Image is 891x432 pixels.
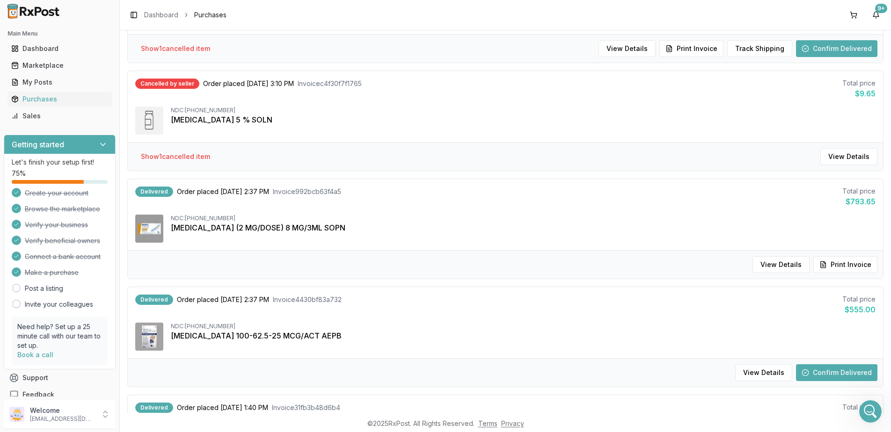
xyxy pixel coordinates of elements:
[4,386,116,403] button: Feedback
[869,7,884,22] button: 9+
[11,94,108,104] div: Purchases
[171,222,876,233] div: [MEDICAL_DATA] (2 MG/DOSE) 8 MG/3ML SOPN
[7,133,180,161] div: LUIS says…
[659,40,723,57] button: Print Invoice
[7,69,180,91] div: LUIS says…
[25,300,93,309] a: Invite your colleagues
[7,90,180,112] div: LUIS says…
[796,364,877,381] button: Confirm Delivered
[135,295,173,305] div: Delivered
[7,161,153,190] div: The $598 is available but not sure if it will go out until [DATE]
[25,204,100,214] span: Browse the marketplace
[121,263,180,283] div: i checked out
[128,268,172,278] div: i checked out
[177,187,269,196] span: Order placed [DATE] 2:37 PM
[842,79,876,88] div: Total price
[7,226,180,263] div: Manuel says…
[298,79,362,88] span: Invoice c4f30f7f1765
[25,268,79,277] span: Make a purchase
[599,40,656,57] button: View Details
[135,215,163,243] img: Ozempic (2 MG/DOSE) 8 MG/3ML SOPN
[133,148,218,165] button: Show1cancelled item
[842,187,876,196] div: Total price
[119,69,180,90] div: Should i wait?
[735,364,792,381] button: View Details
[58,112,180,132] div: i don't see the 435 posted again
[11,61,108,70] div: Marketplace
[11,78,108,87] div: My Posts
[501,419,524,427] a: Privacy
[7,108,112,124] a: Sales
[45,5,106,12] h1: [PERSON_NAME]
[15,47,56,56] div: No response
[7,40,112,57] a: Dashboard
[177,403,268,412] span: Order placed [DATE] 1:40 PM
[4,4,64,19] img: RxPost Logo
[11,111,108,121] div: Sales
[95,90,180,111] div: Should I order again?
[7,57,112,74] a: Marketplace
[110,138,172,148] div: i'll get the 598 one
[7,263,180,291] div: LUIS says…
[15,231,146,250] div: Since the other one got canceled ill waive shipping
[102,96,172,105] div: Should I order again?
[842,304,876,315] div: $555.00
[103,133,180,153] div: i'll get the 598 one
[7,41,180,69] div: Manuel says…
[135,403,173,413] div: Delivered
[171,215,876,222] div: NDC: [PHONE_NUMBER]
[144,10,178,20] a: Dashboard
[171,323,876,330] div: NDC: [PHONE_NUMBER]
[842,295,876,304] div: Total price
[796,40,877,57] button: Confirm Delivered
[8,287,179,302] textarea: Message…
[273,295,342,304] span: Invoice 4430bf83a732
[27,5,42,20] img: Profile image for Manuel
[7,226,153,255] div: Since the other one got canceled ill waive shipping
[171,107,876,114] div: NDC: [PHONE_NUMBER]
[135,107,163,135] img: Xiidra 5 % SOLN
[7,13,180,41] div: LUIS says…
[25,252,101,261] span: Connect a bank account
[7,161,180,198] div: Manuel says…
[7,74,112,91] a: My Posts
[752,256,810,273] button: View Details
[203,79,294,88] span: Order placed [DATE] 3:10 PM
[30,406,95,415] p: Welcome
[12,139,64,150] h3: Getting started
[15,306,22,314] button: Upload attachment
[45,12,87,21] p: Active 9h ago
[30,415,95,423] p: [EMAIL_ADDRESS][DOMAIN_NAME]
[66,198,180,218] div: ok. i am gonna check out now
[44,306,52,314] button: Gif picker
[478,419,497,427] a: Terms
[9,407,24,422] img: User avatar
[144,10,226,20] nav: breadcrumb
[135,79,199,89] div: Cancelled by seller
[859,400,882,423] iframe: Intercom live chat
[820,148,877,165] button: View Details
[17,351,53,359] a: Book a call
[135,187,173,197] div: Delivered
[29,306,37,314] button: Emoji picker
[161,302,175,317] button: Send a message…
[4,108,116,123] button: Sales
[842,88,876,99] div: $9.65
[12,169,26,178] span: 75 %
[813,256,877,273] button: Print Invoice
[875,4,887,13] div: 9+
[7,112,180,133] div: LUIS says…
[842,403,876,412] div: Total price
[4,58,116,73] button: Marketplace
[177,295,269,304] span: Order placed [DATE] 2:37 PM
[4,369,116,386] button: Support
[66,117,172,127] div: i don't see the 435 posted again
[4,41,116,56] button: Dashboard
[17,322,102,350] p: Need help? Set up a 25 minute call with our team to set up.
[25,236,100,245] span: Verify beneficial owners
[4,75,116,90] button: My Posts
[25,220,88,230] span: Verify your business
[7,30,112,37] h2: Main Menu
[7,41,63,62] div: No response
[22,390,54,399] span: Feedback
